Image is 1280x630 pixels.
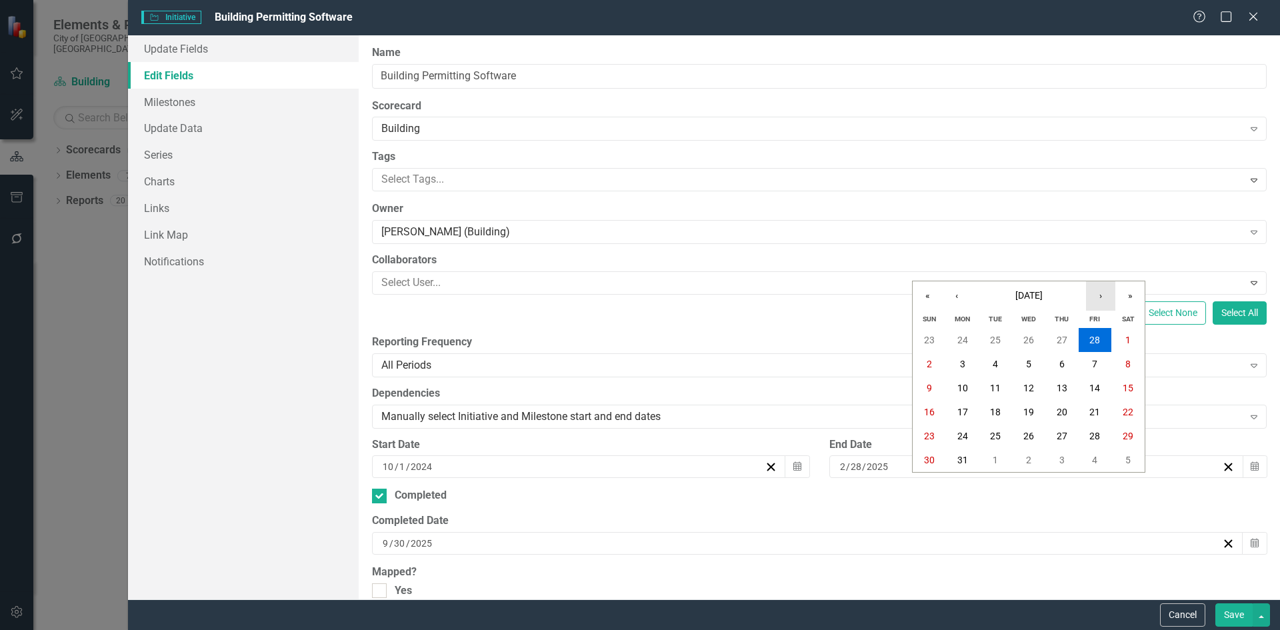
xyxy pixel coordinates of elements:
label: Reporting Frequency [372,335,1267,350]
abbr: March 29, 2025 [1123,431,1133,441]
button: March 25, 2025 [979,424,1012,448]
button: March 6, 2025 [1045,352,1079,376]
button: April 4, 2025 [1079,448,1112,472]
span: / [395,461,399,473]
button: March 22, 2025 [1111,400,1145,424]
abbr: February 26, 2025 [1023,335,1034,345]
button: April 2, 2025 [1012,448,1045,472]
button: Select None [1140,301,1206,325]
button: March 28, 2025 [1079,424,1112,448]
abbr: February 23, 2025 [924,335,935,345]
button: February 24, 2025 [946,328,979,352]
label: Name [372,45,1267,61]
abbr: March 17, 2025 [957,407,968,417]
button: March 10, 2025 [946,376,979,400]
button: February 23, 2025 [913,328,946,352]
div: [PERSON_NAME] (Building) [381,225,1243,240]
label: Tags [372,149,1267,165]
abbr: Saturday [1122,315,1135,323]
span: / [862,461,866,473]
abbr: March 5, 2025 [1026,359,1031,369]
a: Link Map [128,221,359,248]
div: All Periods [381,357,1243,373]
abbr: March 19, 2025 [1023,407,1034,417]
button: March 3, 2025 [946,352,979,376]
div: Completed [395,488,447,503]
abbr: March 12, 2025 [1023,383,1034,393]
button: February 25, 2025 [979,328,1012,352]
input: mm [839,460,846,473]
button: February 26, 2025 [1012,328,1045,352]
button: March 23, 2025 [913,424,946,448]
span: / [846,461,850,473]
abbr: March 7, 2025 [1092,359,1097,369]
abbr: March 2, 2025 [927,359,932,369]
button: March 12, 2025 [1012,376,1045,400]
button: Save [1215,603,1253,627]
abbr: March 21, 2025 [1089,407,1100,417]
abbr: April 3, 2025 [1059,455,1065,465]
abbr: March 23, 2025 [924,431,935,441]
button: Select All [1213,301,1267,325]
button: Cancel [1160,603,1205,627]
abbr: March 6, 2025 [1059,359,1065,369]
button: March 9, 2025 [913,376,946,400]
abbr: March 3, 2025 [960,359,965,369]
span: / [406,461,410,473]
abbr: Friday [1089,315,1100,323]
abbr: March 26, 2025 [1023,431,1034,441]
div: Yes [395,583,412,599]
abbr: Monday [955,315,970,323]
span: [DATE] [1015,290,1043,301]
button: March 30, 2025 [913,448,946,472]
a: Series [128,141,359,168]
button: April 5, 2025 [1111,448,1145,472]
abbr: March 31, 2025 [957,455,968,465]
button: March 21, 2025 [1079,400,1112,424]
abbr: April 4, 2025 [1092,455,1097,465]
div: Start Date [372,437,809,453]
abbr: March 14, 2025 [1089,383,1100,393]
div: Completed Date [372,513,1267,529]
abbr: Thursday [1055,315,1069,323]
abbr: March 28, 2025 [1089,431,1100,441]
abbr: March 22, 2025 [1123,407,1133,417]
input: yyyy [866,460,889,473]
abbr: March 10, 2025 [957,383,968,393]
abbr: February 27, 2025 [1057,335,1067,345]
label: Scorecard [372,99,1267,114]
button: March 2, 2025 [913,352,946,376]
button: March 14, 2025 [1079,376,1112,400]
button: March 5, 2025 [1012,352,1045,376]
button: February 28, 2025 [1079,328,1112,352]
abbr: Wednesday [1021,315,1036,323]
button: March 20, 2025 [1045,400,1079,424]
div: Manually select Initiative and Milestone start and end dates [381,409,1243,424]
abbr: February 24, 2025 [957,335,968,345]
button: March 1, 2025 [1111,328,1145,352]
abbr: Sunday [923,315,936,323]
a: Edit Fields [128,62,359,89]
button: March 16, 2025 [913,400,946,424]
label: Collaborators [372,253,1267,268]
button: March 27, 2025 [1045,424,1079,448]
label: Dependencies [372,386,1267,401]
button: April 3, 2025 [1045,448,1079,472]
abbr: March 15, 2025 [1123,383,1133,393]
abbr: March 18, 2025 [990,407,1001,417]
button: March 4, 2025 [979,352,1012,376]
a: Milestones [128,89,359,115]
span: Initiative [141,11,201,24]
abbr: March 24, 2025 [957,431,968,441]
label: Owner [372,201,1267,217]
abbr: March 27, 2025 [1057,431,1067,441]
abbr: March 8, 2025 [1125,359,1131,369]
button: March 29, 2025 [1111,424,1145,448]
abbr: March 9, 2025 [927,383,932,393]
abbr: March 13, 2025 [1057,383,1067,393]
button: [DATE] [971,281,1086,311]
div: End Date [829,437,1267,453]
button: March 15, 2025 [1111,376,1145,400]
abbr: March 25, 2025 [990,431,1001,441]
input: Initiative Name [372,64,1267,89]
